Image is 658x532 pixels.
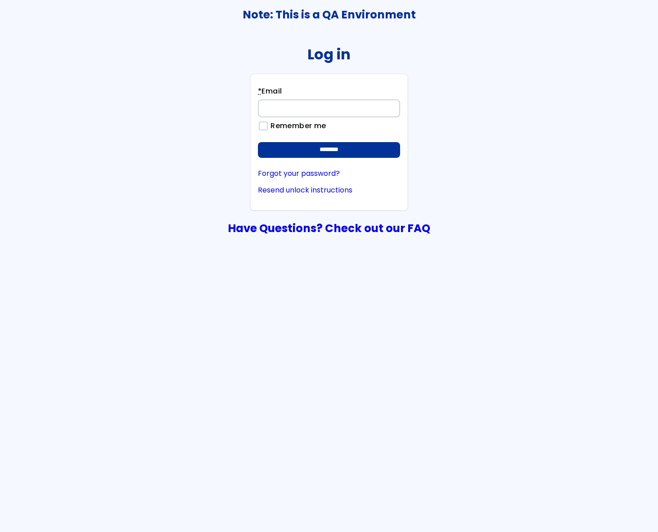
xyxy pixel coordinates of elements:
a: Have Questions? Check out our FAQ [228,220,430,236]
label: Remember me [266,122,326,130]
a: Resend unlock instructions [258,186,400,194]
a: Forgot your password? [258,170,400,178]
label: Email [258,86,282,99]
h2: Log in [307,46,351,63]
h3: Note: This is a QA Environment [0,9,658,21]
abbr: required [258,86,261,96]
